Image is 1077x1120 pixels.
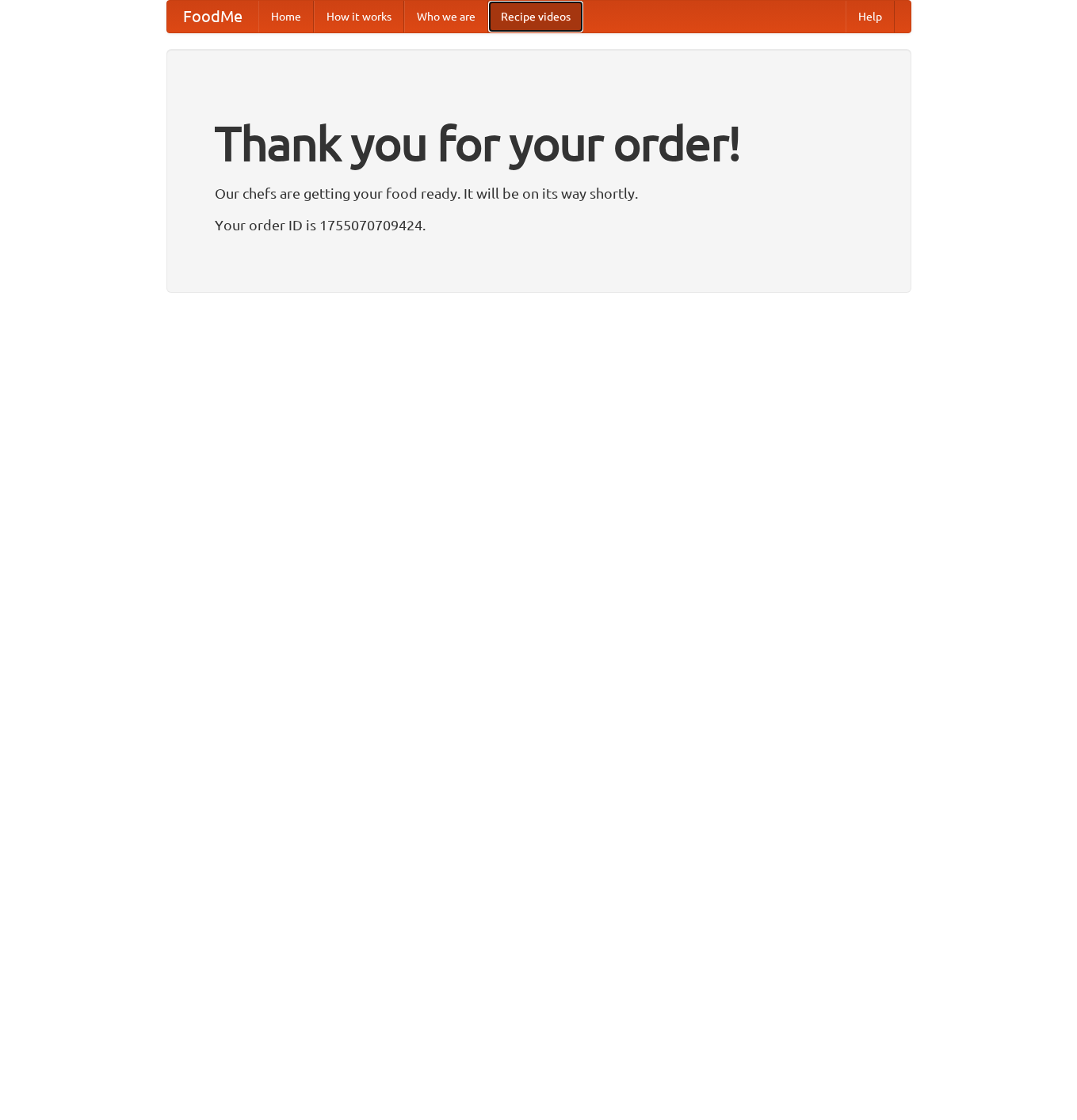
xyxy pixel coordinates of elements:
[404,1,488,32] a: Who we are
[215,181,863,205] p: Our chefs are getting your food ready. It will be on its way shortly.
[314,1,404,32] a: How it works
[215,105,863,181] h1: Thank you for your order!
[215,213,863,237] p: Your order ID is 1755070709424.
[167,1,258,32] a: FoodMe
[488,1,583,32] a: Recipe videos
[846,1,895,32] a: Help
[258,1,314,32] a: Home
